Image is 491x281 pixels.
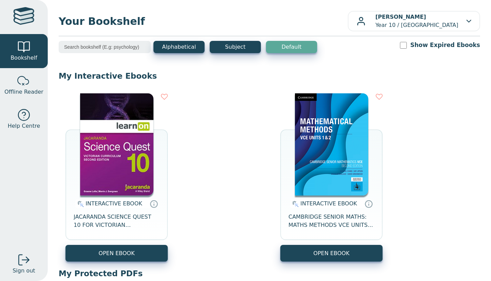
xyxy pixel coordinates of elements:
[59,41,151,53] input: Search bookshelf (E.g: psychology)
[80,93,153,196] img: b7253847-5288-ea11-a992-0272d098c78b.jpg
[74,213,160,229] span: JACARANDA SCIENCE QUEST 10 FOR VICTORIAN CURRICULUM LEARNON 2E EBOOK
[290,200,299,208] img: interactive.svg
[375,13,458,29] p: Year 10 / [GEOGRAPHIC_DATA]
[364,200,373,208] a: Interactive eBooks are accessed online via the publisher’s portal. They contain interactive resou...
[266,41,317,53] button: Default
[11,54,37,62] span: Bookshelf
[8,122,40,130] span: Help Centre
[59,268,480,279] p: My Protected PDFs
[59,14,348,29] span: Your Bookshelf
[86,200,142,207] span: INTERACTIVE EBOOK
[65,245,168,262] button: OPEN EBOOK
[13,267,35,275] span: Sign out
[59,71,480,81] p: My Interactive Ebooks
[348,11,480,31] button: [PERSON_NAME]Year 10 / [GEOGRAPHIC_DATA]
[280,245,383,262] button: OPEN EBOOK
[150,200,158,208] a: Interactive eBooks are accessed online via the publisher’s portal. They contain interactive resou...
[4,88,43,96] span: Offline Reader
[75,200,84,208] img: interactive.svg
[410,41,480,49] label: Show Expired Ebooks
[375,14,426,20] b: [PERSON_NAME]
[153,41,205,53] button: Alphabetical
[210,41,261,53] button: Subject
[295,93,368,196] img: 0b3c2c99-4463-4df4-a628-40244046fa74.png
[300,200,357,207] span: INTERACTIVE EBOOK
[288,213,374,229] span: CAMBRIDGE SENIOR MATHS: MATHS METHODS VCE UNITS 1&2 EBOOK 2E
